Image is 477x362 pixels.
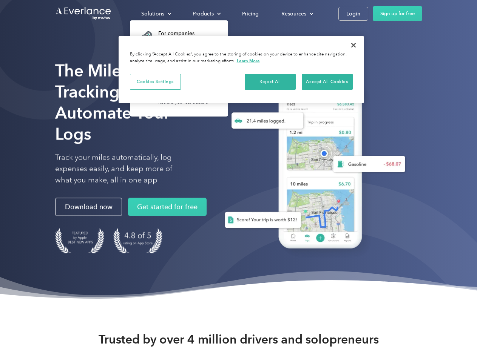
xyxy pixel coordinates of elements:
a: More information about your privacy, opens in a new tab [237,58,260,63]
img: Badge for Featured by Apple Best New Apps [55,228,104,253]
a: Download now [55,198,122,216]
div: Solutions [134,7,178,20]
a: For companiesEasy vehicle reimbursements [134,25,222,49]
img: 4.9 out of 5 stars on the app store [113,228,162,253]
a: Pricing [235,7,266,20]
div: Privacy [119,36,364,103]
p: Track your miles automatically, log expenses easily, and keep more of what you make, all in one app [55,152,190,186]
div: Resources [274,7,320,20]
strong: Trusted by over 4 million drivers and solopreneurs [99,332,379,347]
div: Products [185,7,227,20]
img: Everlance, mileage tracker app, expense tracking app [213,72,411,260]
div: For companies [158,30,218,37]
a: Get started for free [128,198,207,216]
div: Pricing [242,9,259,18]
div: Cookie banner [119,36,364,103]
a: Login [338,7,368,21]
div: Login [346,9,360,18]
div: Products [193,9,214,18]
div: By clicking “Accept All Cookies”, you agree to the storing of cookies on your device to enhance s... [130,51,353,64]
a: Sign up for free [373,6,422,21]
button: Accept All Cookies [302,74,353,90]
a: Go to homepage [55,6,112,21]
nav: Solutions [130,20,228,117]
div: Resources [281,9,306,18]
button: Cookies Settings [130,74,181,90]
button: Close [345,37,362,54]
div: Solutions [141,9,164,18]
button: Reject All [245,74,296,90]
